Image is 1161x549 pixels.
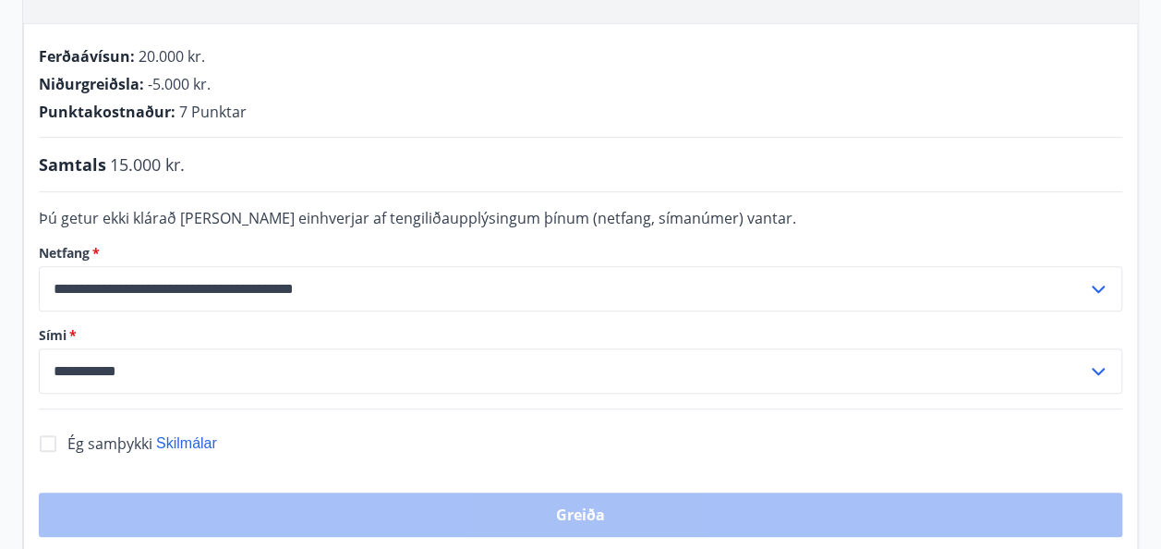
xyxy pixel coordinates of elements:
[39,102,175,122] span: Punktakostnaður :
[39,326,1122,345] label: Sími
[139,46,205,67] span: 20.000 kr.
[39,74,144,94] span: Niðurgreiðsla :
[179,102,247,122] span: 7 Punktar
[156,433,217,454] button: Skilmálar
[39,208,796,228] span: Þú getur ekki klárað [PERSON_NAME] einhverjar af tengiliðaupplýsingum þínum (netfang, símanúmer) ...
[67,433,152,454] span: Ég samþykki
[156,435,217,451] span: Skilmálar
[110,152,185,177] span: 15.000 kr.
[39,152,106,177] span: Samtals
[39,46,135,67] span: Ferðaávísun :
[148,74,211,94] span: -5.000 kr.
[39,244,1122,262] label: Netfang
